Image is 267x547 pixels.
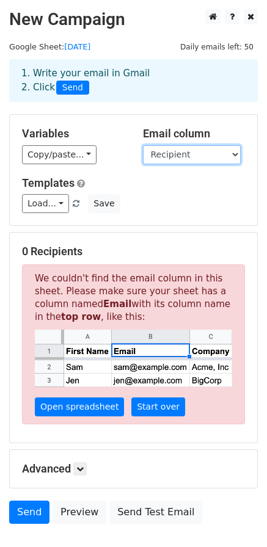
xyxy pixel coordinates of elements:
[35,397,124,416] a: Open spreadsheet
[22,245,245,258] h5: 0 Recipients
[56,81,89,95] span: Send
[176,40,258,54] span: Daily emails left: 50
[143,127,246,140] h5: Email column
[22,264,245,424] p: We couldn't find the email column in this sheet. Please make sure your sheet has a column named w...
[53,501,106,524] a: Preview
[103,299,131,310] strong: Email
[22,127,125,140] h5: Variables
[22,462,245,476] h5: Advanced
[9,501,49,524] a: Send
[22,176,75,189] a: Templates
[88,194,120,213] button: Save
[9,9,258,30] h2: New Campaign
[9,42,90,51] small: Google Sheet:
[206,488,267,547] iframe: Chat Widget
[12,67,255,95] div: 1. Write your email in Gmail 2. Click
[61,311,101,322] strong: top row
[131,397,185,416] a: Start over
[176,42,258,51] a: Daily emails left: 50
[35,330,232,387] img: google_sheets_email_column-fe0440d1484b1afe603fdd0efe349d91248b687ca341fa437c667602712cb9b1.png
[22,145,97,164] a: Copy/paste...
[109,501,202,524] a: Send Test Email
[64,42,90,51] a: [DATE]
[206,488,267,547] div: Tiện ích trò chuyện
[22,194,69,213] a: Load...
